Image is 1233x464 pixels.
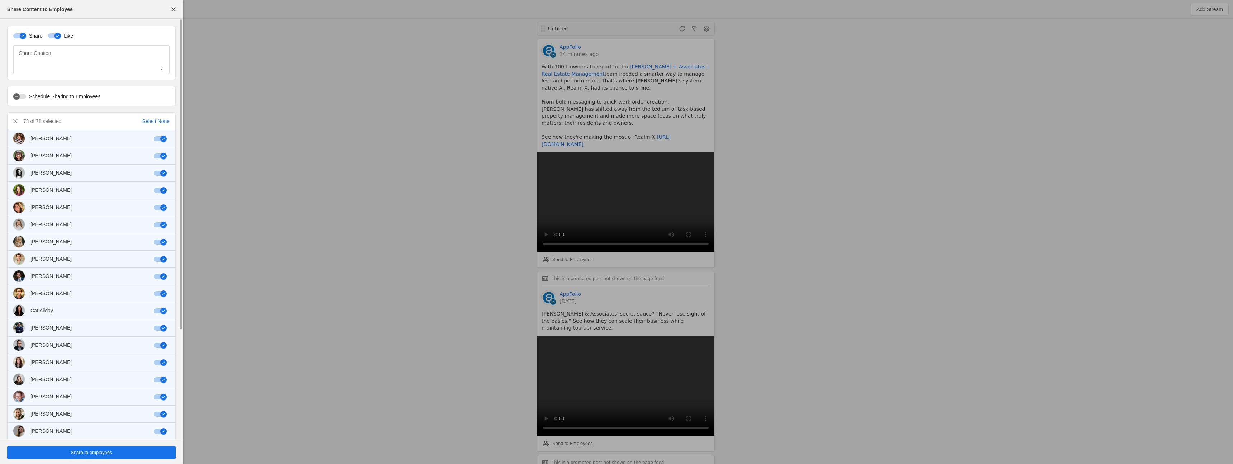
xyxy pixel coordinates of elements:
[30,152,72,159] div: [PERSON_NAME]
[23,118,62,125] div: 78 of 78 selected
[30,324,72,331] div: [PERSON_NAME]
[13,408,25,420] img: cache
[13,305,25,316] img: cache
[30,427,72,435] div: [PERSON_NAME]
[7,446,176,459] button: Share to employees
[30,393,72,400] div: [PERSON_NAME]
[142,118,170,125] div: Select None
[13,253,25,265] img: cache
[13,167,25,179] img: cache
[26,93,100,100] label: Schedule Sharing to Employees
[30,307,53,314] div: Cat Allday
[30,341,72,349] div: [PERSON_NAME]
[13,202,25,213] img: cache
[13,236,25,247] img: cache
[13,356,25,368] img: cache
[30,410,72,417] div: [PERSON_NAME]
[30,221,72,228] div: [PERSON_NAME]
[13,288,25,299] img: cache
[7,6,73,13] div: Share Content to Employee
[30,376,72,383] div: [PERSON_NAME]
[30,204,72,211] div: [PERSON_NAME]
[13,339,25,351] img: cache
[71,449,112,456] span: Share to employees
[30,238,72,245] div: [PERSON_NAME]
[30,273,72,280] div: [PERSON_NAME]
[13,374,25,385] img: cache
[13,270,25,282] img: cache
[19,49,51,57] mat-label: Share Caption
[13,150,25,161] img: cache
[13,133,25,144] img: cache
[13,391,25,402] img: cache
[30,186,72,194] div: [PERSON_NAME]
[61,32,73,39] label: Like
[30,135,72,142] div: [PERSON_NAME]
[13,219,25,230] img: cache
[30,255,72,262] div: [PERSON_NAME]
[30,169,72,176] div: [PERSON_NAME]
[13,425,25,437] img: cache
[30,290,72,297] div: [PERSON_NAME]
[13,184,25,196] img: cache
[30,359,72,366] div: [PERSON_NAME]
[26,32,42,39] label: Share
[13,322,25,333] img: cache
